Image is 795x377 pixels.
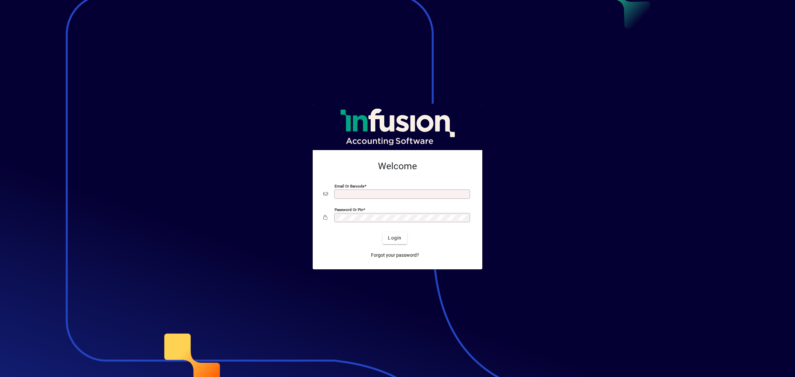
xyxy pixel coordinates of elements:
span: Login [388,235,401,242]
h2: Welcome [323,161,472,172]
a: Forgot your password? [368,249,422,261]
button: Login [383,232,407,244]
span: Forgot your password? [371,252,419,259]
mat-label: Password or Pin [335,207,363,212]
mat-label: Email or Barcode [335,184,364,188]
